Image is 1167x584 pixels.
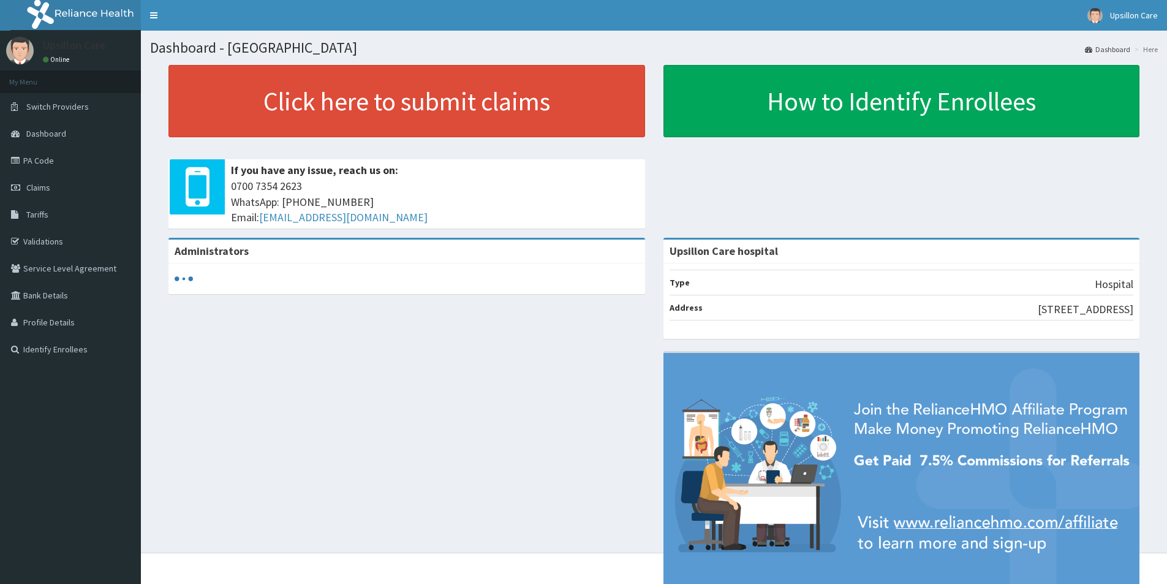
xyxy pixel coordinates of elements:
span: Claims [26,182,50,193]
strong: Upsillon Care hospital [670,244,778,258]
a: [EMAIL_ADDRESS][DOMAIN_NAME] [259,210,428,224]
h1: Dashboard - [GEOGRAPHIC_DATA] [150,40,1158,56]
p: Hospital [1095,276,1133,292]
a: How to Identify Enrollees [663,65,1140,137]
span: Dashboard [26,128,66,139]
img: User Image [1087,8,1103,23]
a: Click here to submit claims [168,65,645,137]
span: Upsillon Care [1110,10,1158,21]
b: Administrators [175,244,249,258]
span: Tariffs [26,209,48,220]
p: [STREET_ADDRESS] [1038,301,1133,317]
a: Online [43,55,72,64]
b: If you have any issue, reach us on: [231,163,398,177]
li: Here [1131,44,1158,55]
p: Upsillon Care [43,40,105,51]
svg: audio-loading [175,270,193,288]
a: Dashboard [1085,44,1130,55]
b: Type [670,277,690,288]
b: Address [670,302,703,313]
img: User Image [6,37,34,64]
span: 0700 7354 2623 WhatsApp: [PHONE_NUMBER] Email: [231,178,639,226]
span: Switch Providers [26,101,89,112]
